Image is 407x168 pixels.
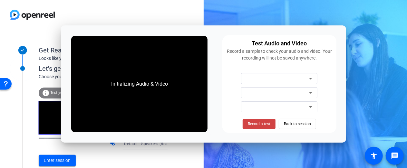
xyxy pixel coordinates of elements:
div: Get Ready! [39,45,168,55]
div: Choose your settings [39,73,181,80]
span: Test your audio and video [50,90,95,95]
span: Back to session [284,118,311,130]
div: Let's get connected. [39,64,181,73]
mat-icon: message [391,152,399,160]
div: Record a sample to check your audio and video. Your recording will not be saved anywhere. [226,48,332,61]
span: Default - Speakers (Realtek(R) Audio) [124,141,194,146]
div: Initializing Audio & Video [105,74,174,94]
mat-icon: volume_up [110,140,118,148]
mat-icon: accessibility [370,152,378,160]
span: Record a test [248,121,270,127]
button: Back to session [279,119,316,129]
div: Test Audio and Video [252,39,307,48]
button: Record a test [243,119,276,129]
span: Enter session [44,157,71,164]
mat-icon: info [42,89,50,97]
div: Looks like you've been invited to join [39,55,168,62]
